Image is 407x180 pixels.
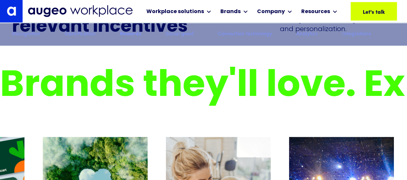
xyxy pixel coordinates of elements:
img: Augeo Workplace business unit full logo in mignight blue. [28,5,133,17]
a: Gamification [65,31,96,38]
a: Social good [165,31,194,38]
div: Brands [220,8,241,16]
a: Analytics [296,31,318,38]
a: Integrations [342,31,371,38]
div: Workplace solutions [146,8,204,16]
a: Rewards [120,31,141,38]
div: Resources [301,8,330,16]
a: Connection technology [218,31,272,38]
a: Recognition [12,31,40,38]
a: Let's talk [351,2,397,21]
div: Company [257,8,285,16]
img: Augeo's "a" monogram decorative logo in white. [7,7,16,16]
